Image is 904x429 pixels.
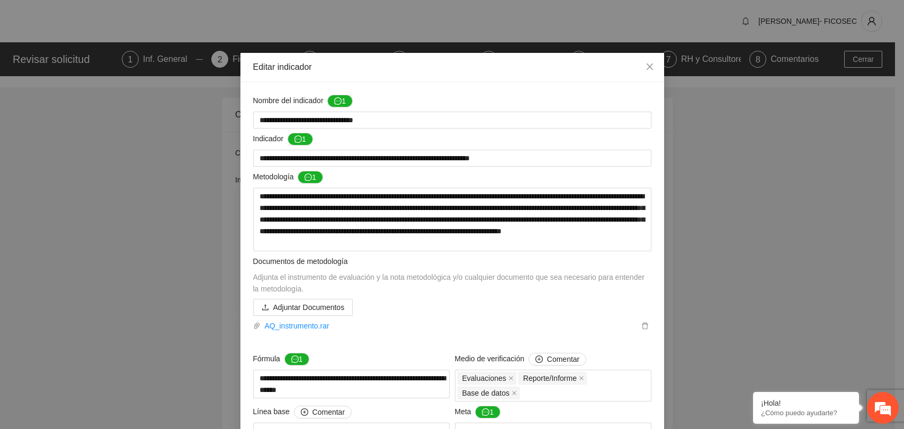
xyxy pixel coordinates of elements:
span: Adjuntar Documentos [273,302,345,313]
p: ¿Cómo puedo ayudarte? [761,409,851,417]
span: message [291,355,299,364]
span: uploadAdjuntar Documentos [253,303,353,312]
span: Meta [455,406,501,418]
a: AQ_instrumento.rar [261,320,639,332]
button: Indicador [288,133,313,145]
span: Comentar [547,353,579,365]
span: Reporte/Informe [518,372,587,385]
span: Reporte/Informe [523,372,577,384]
span: Base de datos [462,387,510,399]
span: message [482,408,489,417]
span: upload [262,304,269,312]
div: Editar indicador [253,61,651,73]
button: Close [636,53,664,81]
button: Línea base [294,406,352,418]
span: Comentar [312,406,345,418]
span: Nombre del indicador [253,95,353,107]
span: Medio de verificación [455,353,587,366]
button: Medio de verificación [529,353,586,366]
span: Documentos de metodología [253,257,348,266]
span: Base de datos [458,387,520,399]
span: plus-circle [301,408,308,417]
span: Indicador [253,133,313,145]
div: ¡Hola! [761,399,851,407]
span: message [294,135,302,144]
button: Nombre del indicador [327,95,353,107]
span: delete [639,322,651,330]
span: paper-clip [253,322,261,330]
button: delete [639,320,651,332]
span: Evaluaciones [458,372,516,385]
span: Línea base [253,406,352,418]
span: message [305,174,312,182]
button: Fórmula [284,353,310,366]
span: Fórmula [253,353,310,366]
span: Metodología [253,171,324,184]
button: Metodología [298,171,323,184]
button: uploadAdjuntar Documentos [253,299,353,316]
span: close [646,62,654,71]
span: Evaluaciones [462,372,506,384]
span: message [334,97,342,106]
button: Meta [475,406,500,418]
span: close [508,376,514,381]
span: Adjunta el instrumento de evaluación y la nota metodológica y/o cualquier documento que sea neces... [253,273,645,293]
span: plus-circle [535,355,543,364]
span: close [512,390,517,396]
span: close [579,376,584,381]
